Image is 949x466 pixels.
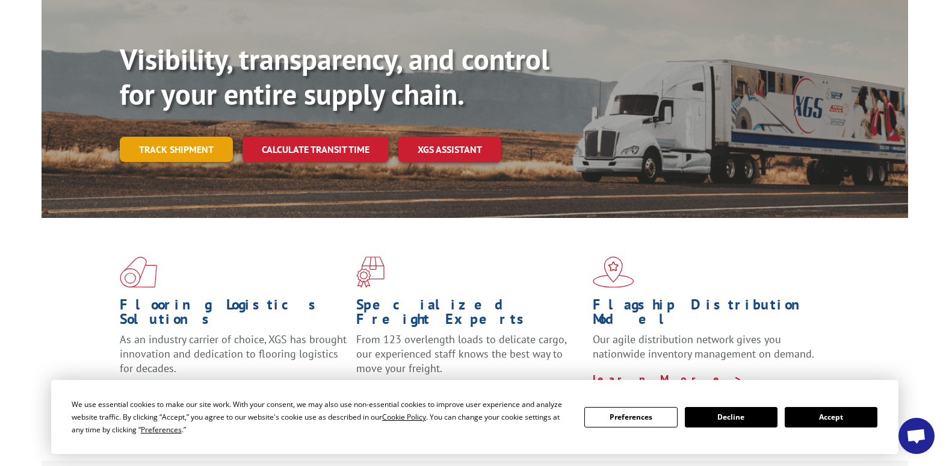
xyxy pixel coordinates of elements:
a: Learn More > [593,372,743,386]
div: We use essential cookies to make our site work. With your consent, we may also use non-essential ... [72,398,570,436]
img: xgs-icon-focused-on-flooring-red [356,256,385,288]
div: Open chat [898,418,935,454]
span: Preferences [141,424,182,435]
b: Visibility, transparency, and control for your entire supply chain. [120,40,549,113]
span: Cookie Policy [382,412,426,422]
img: xgs-icon-flagship-distribution-model-red [593,256,634,288]
span: As an industry carrier of choice, XGS has brought innovation and dedication to flooring logistics... [120,332,347,375]
a: Calculate transit time [243,137,389,163]
button: Preferences [584,407,677,427]
h1: Specialized Freight Experts [356,297,584,332]
img: xgs-icon-total-supply-chain-intelligence-red [120,256,157,288]
h1: Flagship Distribution Model [593,297,820,332]
h1: Flooring Logistics Solutions [120,297,347,332]
a: Track shipment [120,137,233,162]
p: From 123 overlength loads to delicate cargo, our experienced staff knows the best way to move you... [356,332,584,386]
button: Accept [785,407,877,427]
button: Decline [685,407,777,427]
div: Cookie Consent Prompt [51,380,898,454]
a: XGS ASSISTANT [398,137,501,163]
span: Our agile distribution network gives you nationwide inventory management on demand. [593,332,814,361]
